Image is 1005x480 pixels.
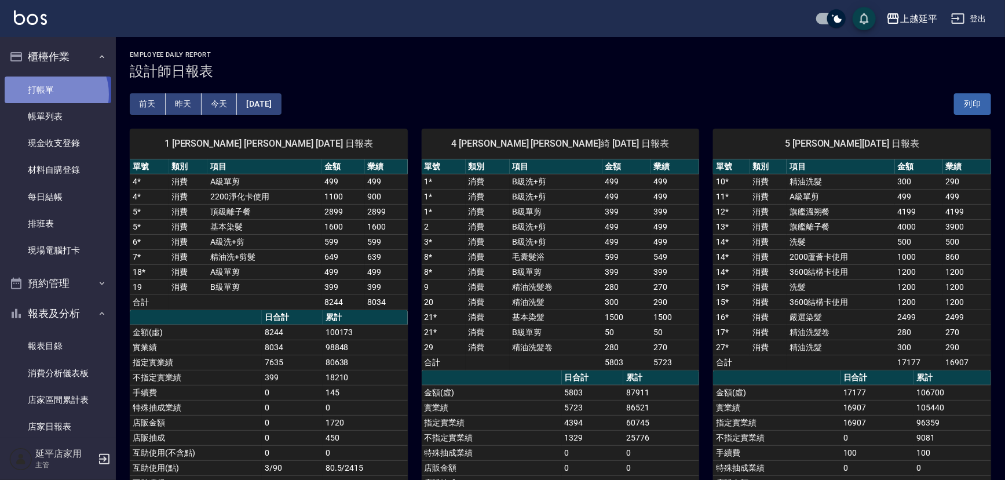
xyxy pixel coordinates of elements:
[943,249,991,264] td: 860
[713,430,840,445] td: 不指定實業績
[650,234,699,249] td: 499
[650,219,699,234] td: 499
[466,325,510,340] td: 消費
[365,234,408,249] td: 599
[207,219,321,234] td: 基本染髮
[562,445,624,460] td: 0
[466,159,510,174] th: 類別
[425,297,434,307] a: 20
[425,343,434,352] a: 29
[130,159,408,310] table: a dense table
[130,294,169,310] td: 合計
[895,249,943,264] td: 1000
[943,204,991,219] td: 4199
[895,204,943,219] td: 4199
[562,430,624,445] td: 1329
[322,294,365,310] td: 8244
[130,415,262,430] td: 店販金額
[425,282,429,292] a: 9
[5,210,111,237] a: 排班表
[365,279,408,294] td: 399
[466,294,510,310] td: 消費
[144,138,394,150] span: 1 [PERSON_NAME] [PERSON_NAME] [DATE] 日報表
[5,157,111,183] a: 材料自購登錄
[787,204,895,219] td: 旗艦溫朔餐
[323,415,408,430] td: 1720
[323,370,408,385] td: 18210
[5,413,111,440] a: 店家日報表
[510,325,602,340] td: B級單剪
[650,189,699,204] td: 499
[787,294,895,310] td: 3600結構卡使用
[5,237,111,264] a: 現場電腦打卡
[602,204,651,219] td: 399
[750,310,787,325] td: 消費
[895,174,943,189] td: 300
[943,159,991,174] th: 業績
[840,445,913,460] td: 100
[510,174,602,189] td: B級洗+剪
[713,159,991,370] table: a dense table
[323,310,408,325] th: 累計
[130,400,262,415] td: 特殊抽成業績
[5,103,111,130] a: 帳單列表
[713,460,840,475] td: 特殊抽成業績
[623,460,699,475] td: 0
[650,159,699,174] th: 業績
[787,189,895,204] td: A級單剪
[750,264,787,279] td: 消費
[913,430,991,445] td: 9081
[322,159,365,174] th: 金額
[322,249,365,264] td: 649
[466,264,510,279] td: 消費
[562,400,624,415] td: 5723
[322,174,365,189] td: 499
[650,340,699,355] td: 270
[5,130,111,157] a: 現金收支登錄
[466,249,510,264] td: 消費
[323,325,408,340] td: 100173
[510,340,602,355] td: 精油洗髮卷
[262,430,322,445] td: 0
[713,385,840,400] td: 金額(虛)
[130,385,262,400] td: 手續費
[895,264,943,279] td: 1200
[207,204,321,219] td: 頂級離子餐
[882,7,942,31] button: 上越延平
[602,219,651,234] td: 499
[562,460,624,475] td: 0
[237,93,281,115] button: [DATE]
[787,234,895,249] td: 洗髮
[713,159,750,174] th: 單號
[262,385,322,400] td: 0
[713,415,840,430] td: 指定實業績
[5,333,111,359] a: 報表目錄
[895,310,943,325] td: 2499
[130,51,991,59] h2: Employee Daily Report
[35,448,94,460] h5: 延平店家用
[466,279,510,294] td: 消費
[650,249,699,264] td: 549
[262,370,322,385] td: 399
[943,310,991,325] td: 2499
[750,325,787,340] td: 消費
[750,189,787,204] td: 消費
[943,355,991,370] td: 16907
[422,430,562,445] td: 不指定實業績
[840,385,913,400] td: 17177
[787,159,895,174] th: 項目
[853,7,876,30] button: save
[943,264,991,279] td: 1200
[602,340,651,355] td: 280
[913,445,991,460] td: 100
[650,204,699,219] td: 399
[5,42,111,72] button: 櫃檯作業
[913,385,991,400] td: 106700
[207,174,321,189] td: A級單剪
[727,138,977,150] span: 5 [PERSON_NAME][DATE] 日報表
[365,174,408,189] td: 499
[562,415,624,430] td: 4394
[9,448,32,471] img: Person
[895,189,943,204] td: 499
[840,460,913,475] td: 0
